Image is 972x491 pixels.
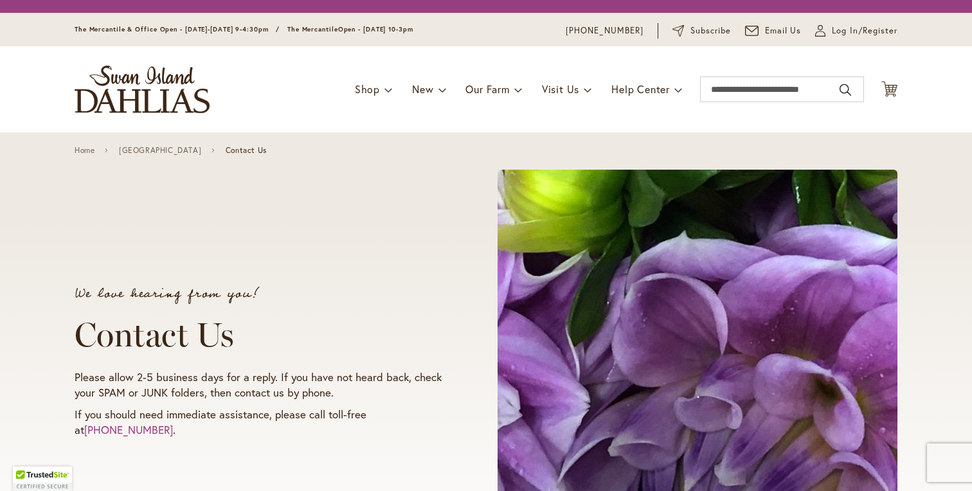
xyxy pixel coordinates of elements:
[75,25,338,33] span: The Mercantile & Office Open - [DATE]-[DATE] 9-4:30pm / The Mercantile
[690,24,731,37] span: Subscribe
[672,24,731,37] a: Subscribe
[815,24,897,37] a: Log In/Register
[338,25,413,33] span: Open - [DATE] 10-3pm
[13,467,72,491] div: TrustedSite Certified
[84,422,173,437] a: [PHONE_NUMBER]
[119,146,201,155] a: [GEOGRAPHIC_DATA]
[832,24,897,37] span: Log In/Register
[745,24,802,37] a: Email Us
[75,316,449,354] h1: Contact Us
[226,146,267,155] span: Contact Us
[75,407,449,438] p: If you should need immediate assistance, please call toll-free at .
[75,370,449,400] p: Please allow 2-5 business days for a reply. If you have not heard back, check your SPAM or JUNK f...
[75,287,449,300] p: We love hearing from you!
[75,146,94,155] a: Home
[355,82,380,96] span: Shop
[765,24,802,37] span: Email Us
[75,66,210,113] a: store logo
[465,82,509,96] span: Our Farm
[611,82,670,96] span: Help Center
[412,82,433,96] span: New
[542,82,579,96] span: Visit Us
[566,24,643,37] a: [PHONE_NUMBER]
